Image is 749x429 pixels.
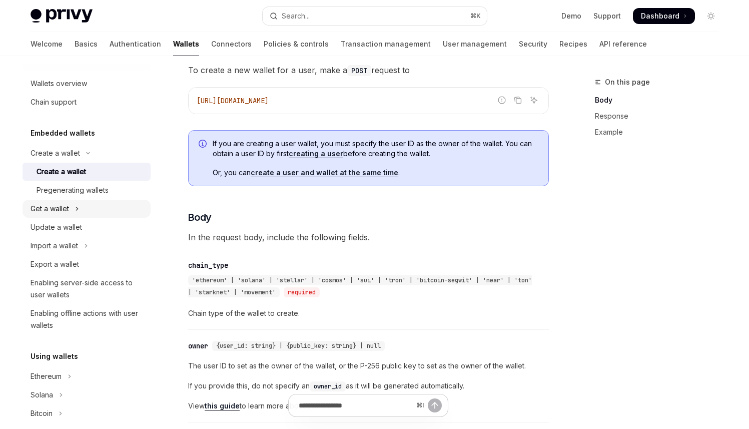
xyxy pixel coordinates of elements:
[264,32,329,56] a: Policies & controls
[23,218,151,236] a: Update a wallet
[31,350,78,362] h5: Using wallets
[213,139,538,159] span: If you are creating a user wallet, you must specify the user ID as the owner of the wallet. You c...
[31,258,79,270] div: Export a wallet
[23,386,151,404] button: Toggle Solana section
[31,277,145,301] div: Enabling server-side access to user wallets
[37,184,109,196] div: Pregenerating wallets
[470,12,481,20] span: ⌘ K
[341,32,431,56] a: Transaction management
[31,78,87,90] div: Wallets overview
[31,407,53,419] div: Bitcoin
[23,367,151,385] button: Toggle Ethereum section
[75,32,98,56] a: Basics
[31,221,82,233] div: Update a wallet
[251,168,398,177] a: create a user and wallet at the same time
[310,381,346,391] code: owner_id
[511,94,524,107] button: Copy the contents from the code block
[289,149,343,158] a: creating a user
[527,94,540,107] button: Ask AI
[31,370,62,382] div: Ethereum
[31,96,77,108] div: Chain support
[31,127,95,139] h5: Embedded wallets
[188,341,208,351] div: owner
[23,163,151,181] a: Create a wallet
[188,63,549,77] span: To create a new wallet for a user, make a request to
[347,65,371,76] code: POST
[495,94,508,107] button: Report incorrect code
[703,8,719,24] button: Toggle dark mode
[31,240,78,252] div: Import a wallet
[31,389,53,401] div: Solana
[23,255,151,273] a: Export a wallet
[188,307,549,319] span: Chain type of the wallet to create.
[211,32,252,56] a: Connectors
[284,287,320,297] div: required
[23,93,151,111] a: Chain support
[23,181,151,199] a: Pregenerating wallets
[599,32,647,56] a: API reference
[31,147,80,159] div: Create a wallet
[197,96,269,105] span: [URL][DOMAIN_NAME]
[282,10,310,22] div: Search...
[519,32,547,56] a: Security
[213,168,538,178] span: Or, you can .
[23,75,151,93] a: Wallets overview
[641,11,679,21] span: Dashboard
[31,9,93,23] img: light logo
[299,394,412,416] input: Ask a question...
[23,274,151,304] a: Enabling server-side access to user wallets
[188,276,532,296] span: 'ethereum' | 'solana' | 'stellar' | 'cosmos' | 'sui' | 'tron' | 'bitcoin-segwit' | 'near' | 'ton'...
[23,200,151,218] button: Toggle Get a wallet section
[595,108,727,124] a: Response
[110,32,161,56] a: Authentication
[23,237,151,255] button: Toggle Import a wallet section
[188,260,228,270] div: chain_type
[23,404,151,422] button: Toggle Bitcoin section
[37,166,86,178] div: Create a wallet
[188,230,549,244] span: In the request body, include the following fields.
[263,7,487,25] button: Open search
[31,32,63,56] a: Welcome
[31,203,69,215] div: Get a wallet
[633,8,695,24] a: Dashboard
[188,210,212,224] span: Body
[188,380,549,392] span: If you provide this, do not specify an as it will be generated automatically.
[559,32,587,56] a: Recipes
[595,124,727,140] a: Example
[31,307,145,331] div: Enabling offline actions with user wallets
[561,11,581,21] a: Demo
[443,32,507,56] a: User management
[199,140,209,150] svg: Info
[23,304,151,334] a: Enabling offline actions with user wallets
[23,144,151,162] button: Toggle Create a wallet section
[593,11,621,21] a: Support
[173,32,199,56] a: Wallets
[188,360,549,372] span: The user ID to set as the owner of the wallet, or the P-256 public key to set as the owner of the...
[595,92,727,108] a: Body
[216,342,381,350] span: {user_id: string} | {public_key: string} | null
[605,76,650,88] span: On this page
[428,398,442,412] button: Send message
